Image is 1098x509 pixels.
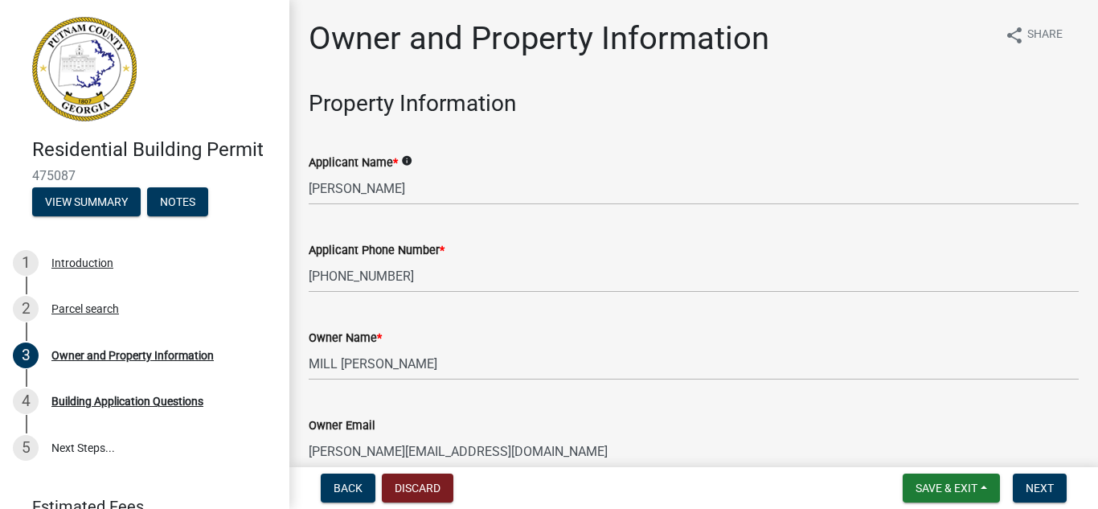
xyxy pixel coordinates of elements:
i: share [1005,26,1024,45]
div: 2 [13,296,39,322]
div: 3 [13,343,39,368]
label: Applicant Name [309,158,398,169]
div: Building Application Questions [51,396,203,407]
span: Next [1026,482,1054,495]
wm-modal-confirm: Notes [147,196,208,209]
div: Owner and Property Information [51,350,214,361]
span: 475087 [32,168,257,183]
button: Save & Exit [903,474,1000,503]
span: Back [334,482,363,495]
h3: Property Information [309,90,1079,117]
button: Back [321,474,375,503]
button: shareShare [992,19,1075,51]
button: View Summary [32,187,141,216]
img: Putnam County, Georgia [32,17,137,121]
div: Introduction [51,257,113,269]
label: Owner Email [309,421,375,432]
wm-modal-confirm: Summary [32,196,141,209]
div: Parcel search [51,303,119,314]
div: 1 [13,250,39,276]
i: info [401,155,412,166]
label: Owner Name [309,333,382,344]
div: 5 [13,435,39,461]
span: Share [1027,26,1063,45]
span: Save & Exit [916,482,977,495]
label: Applicant Phone Number [309,245,445,257]
button: Discard [382,474,453,503]
button: Notes [147,187,208,216]
h1: Owner and Property Information [309,19,769,58]
h4: Residential Building Permit [32,138,277,162]
div: 4 [13,388,39,414]
button: Next [1013,474,1067,503]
